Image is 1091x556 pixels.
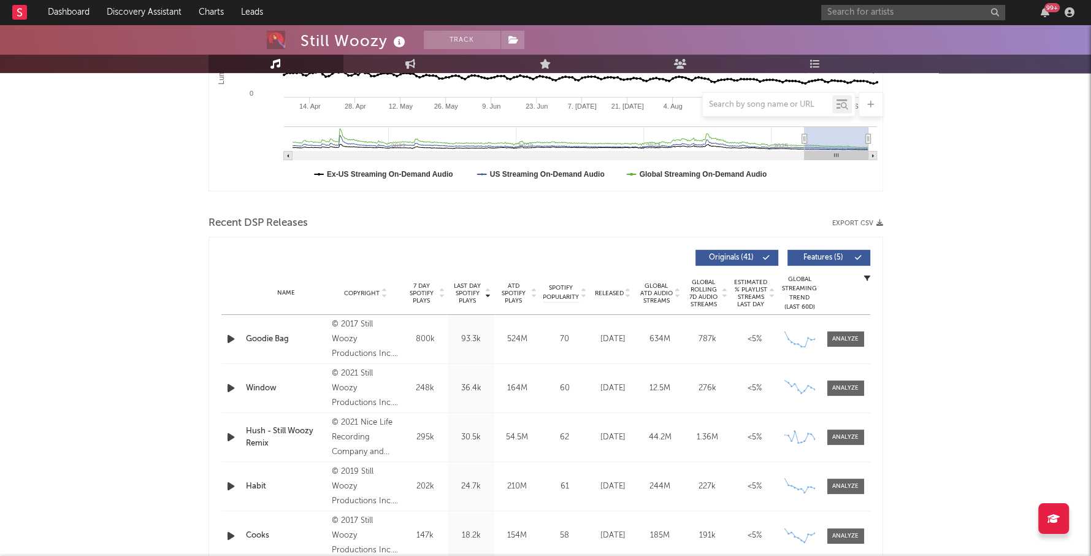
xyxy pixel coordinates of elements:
div: 70 [543,333,586,346]
div: 30.5k [451,431,491,444]
a: Goodie Bag [246,333,326,346]
button: 99+ [1041,7,1049,17]
div: 36.4k [451,382,491,395]
input: Search for artists [821,5,1005,20]
div: 248k [405,382,445,395]
div: <5% [734,333,775,346]
span: Estimated % Playlist Streams Last Day [734,279,768,308]
span: 7 Day Spotify Plays [405,282,438,304]
a: Hush - Still Woozy Remix [246,425,326,449]
div: Global Streaming Trend (Last 60D) [781,275,818,312]
div: <5% [734,382,775,395]
button: Originals(41) [695,250,778,266]
div: 524M [497,333,537,346]
div: © 2021 Nice Life Recording Company and Atlantic Recording Corporation [332,415,399,460]
div: 1.36M [687,431,728,444]
span: Spotify Popularity [543,284,579,302]
span: Originals ( 41 ) [703,254,760,261]
a: Window [246,382,326,395]
div: 191k [687,530,728,542]
div: 295k [405,431,445,444]
span: ATD Spotify Plays [497,282,530,304]
div: © 2019 Still Woozy Productions Inc., under exclusive license to Interscope Records [332,465,399,509]
div: 54.5M [497,431,537,444]
input: Search by song name or URL [703,100,832,110]
div: 210M [497,481,537,493]
div: 62 [543,431,586,444]
span: Last Day Spotify Plays [451,282,484,304]
span: Released [595,290,624,297]
div: 147k [405,530,445,542]
div: 800k [405,333,445,346]
a: Habit [246,481,326,493]
span: Features ( 5 ) [795,254,852,261]
span: Copyright [344,290,380,297]
div: 227k [687,481,728,493]
div: 24.7k [451,481,491,493]
div: Still Woozy [301,31,408,51]
div: 58 [543,530,586,542]
button: Features(5) [787,250,870,266]
div: Name [246,288,326,298]
div: 244M [640,481,681,493]
text: 0 [249,90,253,97]
div: [DATE] [592,333,634,346]
span: Recent DSP Releases [209,216,308,231]
div: © 2017 Still Woozy Productions Inc., under exclusive license to Interscope Records [332,317,399,361]
div: 787k [687,333,728,346]
div: 276k [687,382,728,395]
div: 60 [543,382,586,395]
span: Global Rolling 7D Audio Streams [687,279,721,308]
div: © 2021 Still Woozy Productions Inc., under exclusive license to Interscope Records [332,366,399,411]
text: Ex-US Streaming On-Demand Audio [327,170,453,179]
span: Global ATD Audio Streams [640,282,673,304]
div: 61 [543,481,586,493]
button: Export CSV [832,220,883,227]
a: Cooks [246,530,326,542]
div: [DATE] [592,431,634,444]
text: US Streaming On-Demand Audio [489,170,604,179]
div: 93.3k [451,333,491,346]
text: Global Streaming On-Demand Audio [639,170,767,179]
div: 18.2k [451,530,491,542]
text: Luminate Daily Streams [217,6,226,84]
div: [DATE] [592,481,634,493]
div: 99 + [1044,3,1060,12]
div: <5% [734,530,775,542]
div: 154M [497,530,537,542]
div: 44.2M [640,431,681,444]
div: [DATE] [592,382,634,395]
div: [DATE] [592,530,634,542]
div: 164M [497,382,537,395]
div: 185M [640,530,681,542]
div: 202k [405,481,445,493]
div: <5% [734,481,775,493]
button: Track [424,31,500,49]
div: 12.5M [640,382,681,395]
div: <5% [734,431,775,444]
div: 634M [640,333,681,346]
